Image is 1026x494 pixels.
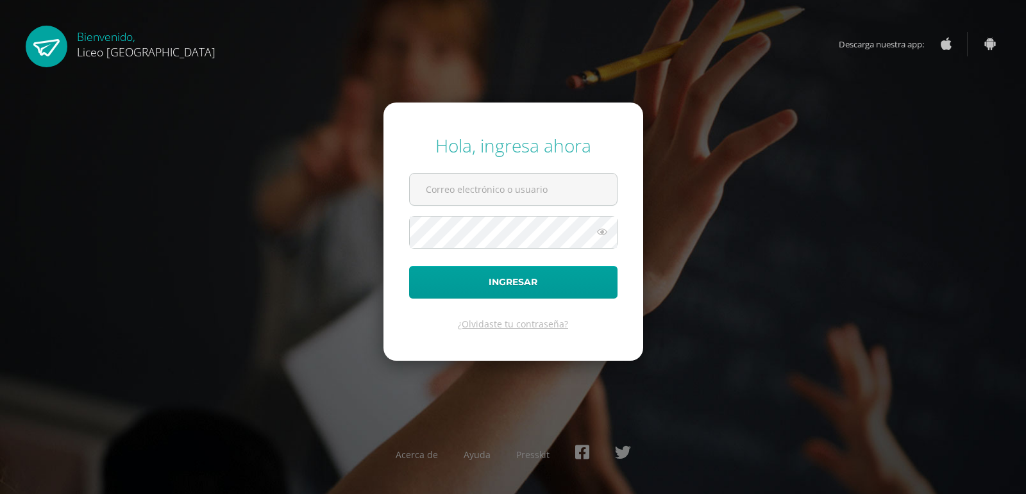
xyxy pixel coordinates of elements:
span: Descarga nuestra app: [839,32,937,56]
span: Liceo [GEOGRAPHIC_DATA] [77,44,215,60]
a: Acerca de [396,449,438,461]
div: Bienvenido, [77,26,215,60]
a: Ayuda [464,449,491,461]
div: Hola, ingresa ahora [409,133,618,158]
button: Ingresar [409,266,618,299]
a: ¿Olvidaste tu contraseña? [458,318,568,330]
a: Presskit [516,449,550,461]
input: Correo electrónico o usuario [410,174,617,205]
